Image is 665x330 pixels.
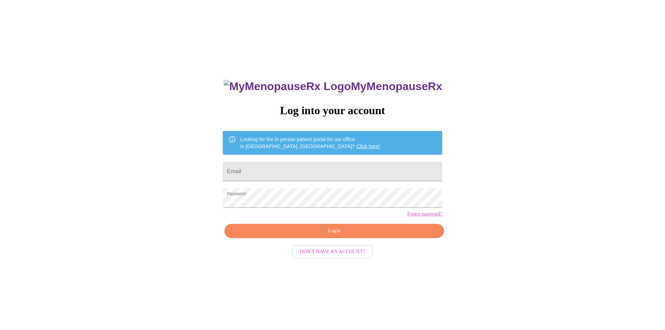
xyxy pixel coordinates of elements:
[240,133,380,153] div: Looking for the in person patient portal for our office in [GEOGRAPHIC_DATA], [GEOGRAPHIC_DATA]?
[224,80,351,93] img: MyMenopauseRx Logo
[407,211,442,217] a: Forgot password?
[300,248,365,256] span: Don't have an account?
[224,224,444,238] button: Login
[224,80,442,93] h3: MyMenopauseRx
[290,248,375,254] a: Don't have an account?
[356,144,380,149] a: Click here!
[232,227,436,235] span: Login
[223,104,442,117] h3: Log into your account
[292,245,373,259] button: Don't have an account?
